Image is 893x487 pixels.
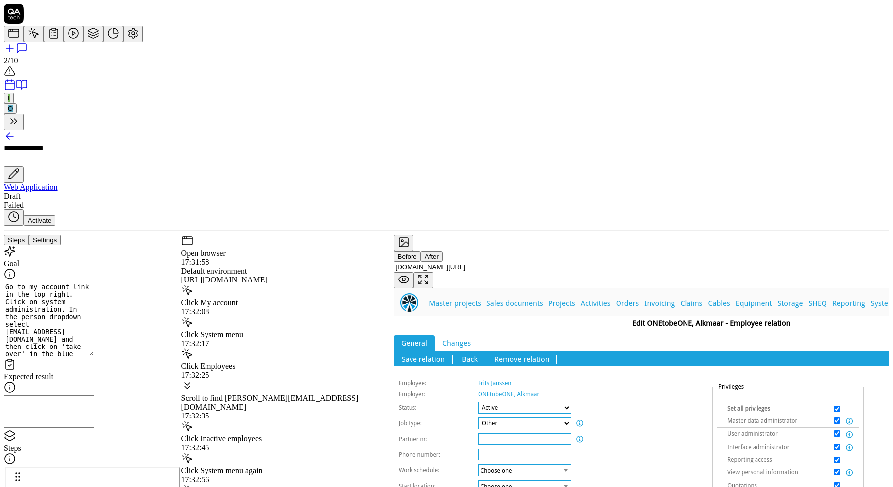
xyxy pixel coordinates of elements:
div: Click Inactive employees [181,434,394,443]
button: Settings [29,235,61,245]
div: Click System menu again [181,466,394,475]
button: Activate [24,215,55,226]
span: O [8,105,13,112]
time: 17:32:45 [181,443,209,452]
div: [URL][DOMAIN_NAME] [181,276,394,284]
button: O [4,103,17,114]
button: View version history [4,209,24,226]
time: 17:31:58 [181,258,209,266]
time: 17:32:17 [181,339,209,348]
time: 17:32:25 [181,371,209,379]
div: Default environment [181,267,394,276]
div: Steps [4,444,181,453]
time: 17:32:08 [181,307,209,316]
button: Steps [4,235,29,245]
button: Open in full screen [413,272,433,288]
a: Web Application [4,183,889,192]
div: Failed [4,201,889,209]
a: New conversation [4,42,889,56]
a: Book a call with us [4,84,16,92]
span: 2 / 10 [4,56,18,65]
time: 17:32:35 [181,412,209,420]
span: Web Application [4,183,58,191]
div: Draft [4,192,889,201]
div: Expected result [4,372,181,381]
div: Goal [4,259,181,268]
button: Show all interative elements [394,272,413,288]
div: Click Employees [181,362,394,371]
a: Documentation [16,84,28,92]
div: Scroll to find [PERSON_NAME][EMAIL_ADDRESS][DOMAIN_NAME] [181,394,394,412]
button: After [421,251,443,262]
div: Click System menu [181,330,394,339]
button: Before [394,251,421,262]
div: Open browser [181,249,394,258]
time: 17:32:56 [181,475,209,484]
button: f [4,93,14,103]
span: f [8,94,10,102]
div: Click My account [181,298,394,307]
